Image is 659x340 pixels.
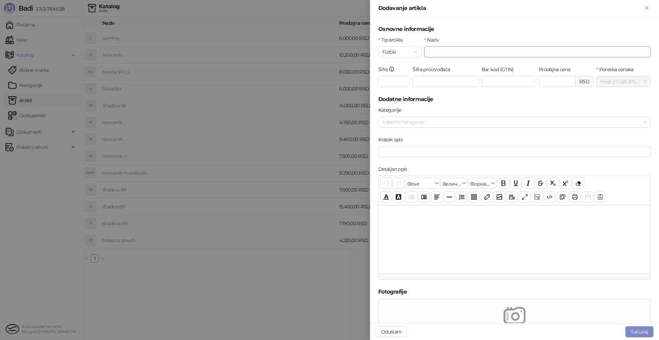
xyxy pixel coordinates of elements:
[569,191,581,202] button: Штампај
[375,326,407,337] button: Odustani
[544,191,555,202] button: Приказ кода
[625,326,654,337] button: Sačuvaj
[510,178,522,189] button: Подвучено
[494,191,505,202] button: Слика
[406,178,440,189] button: Фонт
[413,76,479,87] input: Šifra proizvođača
[406,191,417,202] button: Извлачење
[482,66,518,73] label: Bar kod (GTIN)
[431,191,443,202] button: Поравнање
[378,106,405,114] label: Kategorije
[378,146,651,157] input: Kratak opis
[531,191,543,202] button: Прикажи блокове
[380,191,392,202] button: Боја текста
[498,178,509,189] button: Подебљано
[418,191,430,202] button: Увлачење
[482,76,536,87] input: Bar kod (GTIN)
[441,178,467,189] button: Величина
[576,76,593,87] div: RSD
[557,191,568,202] button: Преглед
[539,66,575,73] label: Prodajna cena
[378,36,407,44] label: Tip artikla
[468,191,480,202] button: Табела
[535,178,546,189] button: Прецртано
[378,25,651,33] h5: Osnovne informacije
[456,191,467,202] button: Листа
[380,178,392,189] button: Поврати
[378,66,399,73] label: Šifra
[547,178,559,189] button: Индексирано
[600,76,647,87] span: Није у ПДВ - [PERSON_NAME] ( 0,00 %)
[413,66,454,73] label: Šifra proizvođača
[393,178,404,189] button: Понови
[573,178,584,189] button: Уклони формат
[424,36,443,44] label: Naziv
[378,4,643,12] div: Dodavanje artikla
[378,95,651,103] h5: Dodatne informacije
[378,136,407,143] label: Kratak opis
[519,191,531,202] button: Приказ преко целог екрана
[393,191,404,202] button: Боја позадине
[522,178,534,189] button: Искошено
[506,191,518,202] button: Видео
[468,178,496,189] button: Формати
[643,4,651,12] button: Zatvori
[481,191,493,202] button: Веза
[596,66,638,73] label: Poreska oznaka
[382,47,417,57] span: Fizički
[504,305,525,327] img: empty
[443,191,455,202] button: Хоризонтална линија
[378,165,411,173] label: Detaljan opis
[594,191,606,202] button: Шаблон
[424,46,651,57] input: Naziv
[378,288,651,296] h5: Fotografije
[559,178,571,189] button: Експонент
[582,191,594,202] button: Сачувај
